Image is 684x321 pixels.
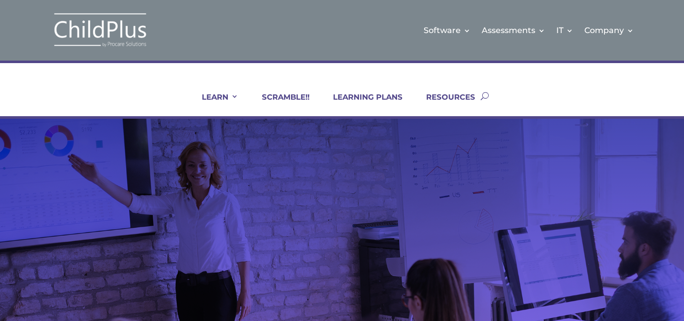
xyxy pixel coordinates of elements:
[584,10,634,51] a: Company
[320,92,403,116] a: LEARNING PLANS
[424,10,471,51] a: Software
[249,92,309,116] a: SCRAMBLE!!
[414,92,475,116] a: RESOURCES
[556,10,573,51] a: IT
[482,10,545,51] a: Assessments
[189,92,238,116] a: LEARN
